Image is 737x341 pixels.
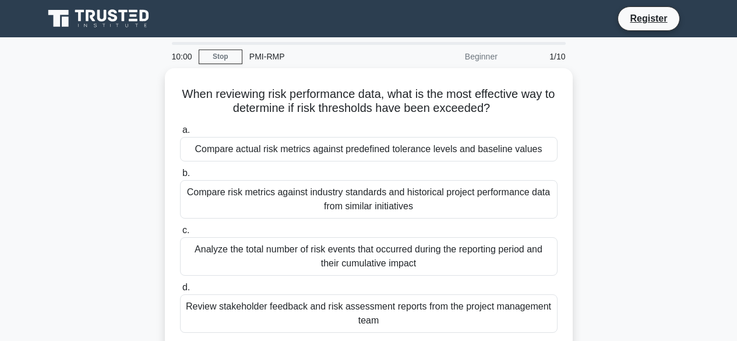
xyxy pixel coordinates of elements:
span: a. [182,125,190,135]
a: Register [623,11,674,26]
h5: When reviewing risk performance data, what is the most effective way to determine if risk thresho... [179,87,559,116]
span: b. [182,168,190,178]
span: d. [182,282,190,292]
a: Stop [199,50,242,64]
div: PMI-RMP [242,45,403,68]
div: Beginner [403,45,505,68]
div: Compare actual risk metrics against predefined tolerance levels and baseline values [180,137,558,161]
div: Compare risk metrics against industry standards and historical project performance data from simi... [180,180,558,219]
div: 1/10 [505,45,573,68]
div: Review stakeholder feedback and risk assessment reports from the project management team [180,294,558,333]
span: c. [182,225,189,235]
div: 10:00 [165,45,199,68]
div: Analyze the total number of risk events that occurred during the reporting period and their cumul... [180,237,558,276]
